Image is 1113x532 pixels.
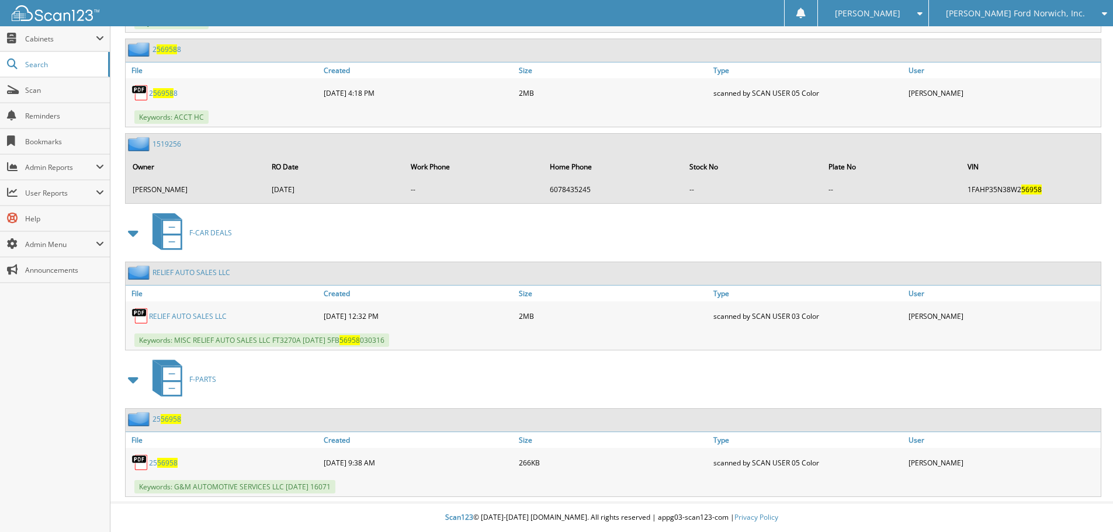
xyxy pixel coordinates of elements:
[710,304,906,328] div: scanned by SCAN USER 03 Color
[906,81,1101,105] div: [PERSON_NAME]
[25,188,96,198] span: User Reports
[823,180,961,199] td: --
[946,10,1085,17] span: [PERSON_NAME] Ford Norwich, Inc.
[835,10,900,17] span: [PERSON_NAME]
[684,180,821,199] td: --
[516,432,711,448] a: Size
[149,311,227,321] a: RELIEF AUTO SALES LLC
[339,335,360,345] span: 56958
[152,139,181,149] a: 1519256
[131,84,149,102] img: PDF.png
[321,81,516,105] div: [DATE] 4:18 PM
[152,44,181,54] a: 2569588
[128,137,152,151] img: folder2.png
[149,88,178,98] a: 2569588
[25,162,96,172] span: Admin Reports
[906,286,1101,301] a: User
[25,239,96,249] span: Admin Menu
[906,304,1101,328] div: [PERSON_NAME]
[710,81,906,105] div: scanned by SCAN USER 05 Color
[131,307,149,325] img: PDF.png
[734,512,778,522] a: Privacy Policy
[405,155,543,179] th: Work Phone
[127,155,265,179] th: Owner
[189,374,216,384] span: F-PARTS
[516,304,711,328] div: 2MB
[906,451,1101,474] div: [PERSON_NAME]
[134,480,335,493] span: Keywords: G&M AUTOMOTIVE SERVICES LLC [DATE] 16071
[445,512,473,522] span: Scan123
[516,451,711,474] div: 266KB
[134,333,389,347] span: Keywords: MISC RELIEF AUTO SALES LLC FT3270A [DATE] 5FB 030316
[152,267,230,277] a: RELIEF AUTO SALES LLC
[189,228,232,238] span: F-CAR DEALS
[906,432,1101,448] a: User
[131,454,149,471] img: PDF.png
[266,180,404,199] td: [DATE]
[266,155,404,179] th: RO Date
[544,155,682,179] th: Home Phone
[127,180,265,199] td: [PERSON_NAME]
[544,180,682,199] td: 6078435245
[684,155,821,179] th: Stock No
[157,458,178,468] span: 56958
[128,412,152,426] img: folder2.png
[710,432,906,448] a: Type
[321,451,516,474] div: [DATE] 9:38 AM
[128,265,152,280] img: folder2.png
[321,304,516,328] div: [DATE] 12:32 PM
[1021,185,1042,194] span: 56958
[12,5,99,21] img: scan123-logo-white.svg
[149,458,178,468] a: 2556958
[134,110,209,124] span: Keywords: ACCT HC
[321,62,516,78] a: Created
[25,265,104,275] span: Announcements
[516,286,711,301] a: Size
[710,62,906,78] a: Type
[962,155,1100,179] th: VIN
[823,155,961,179] th: Plate No
[128,42,152,57] img: folder2.png
[25,111,104,121] span: Reminders
[516,81,711,105] div: 2MB
[145,210,232,256] a: F-CAR DEALS
[152,414,181,424] a: 2556958
[1055,476,1113,532] iframe: Chat Widget
[25,137,104,147] span: Bookmarks
[126,62,321,78] a: File
[710,451,906,474] div: scanned by SCAN USER 05 Color
[126,432,321,448] a: File
[710,286,906,301] a: Type
[157,44,177,54] span: 56958
[126,286,321,301] a: File
[321,286,516,301] a: Created
[110,503,1113,532] div: © [DATE]-[DATE] [DOMAIN_NAME]. All rights reserved | appg03-scan123-com |
[153,88,174,98] span: 56958
[906,62,1101,78] a: User
[25,214,104,224] span: Help
[145,356,216,402] a: F-PARTS
[962,180,1100,199] td: 1FAHP35N38W2
[405,180,543,199] td: --
[25,85,104,95] span: Scan
[321,432,516,448] a: Created
[161,414,181,424] span: 56958
[25,34,96,44] span: Cabinets
[516,62,711,78] a: Size
[25,60,102,69] span: Search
